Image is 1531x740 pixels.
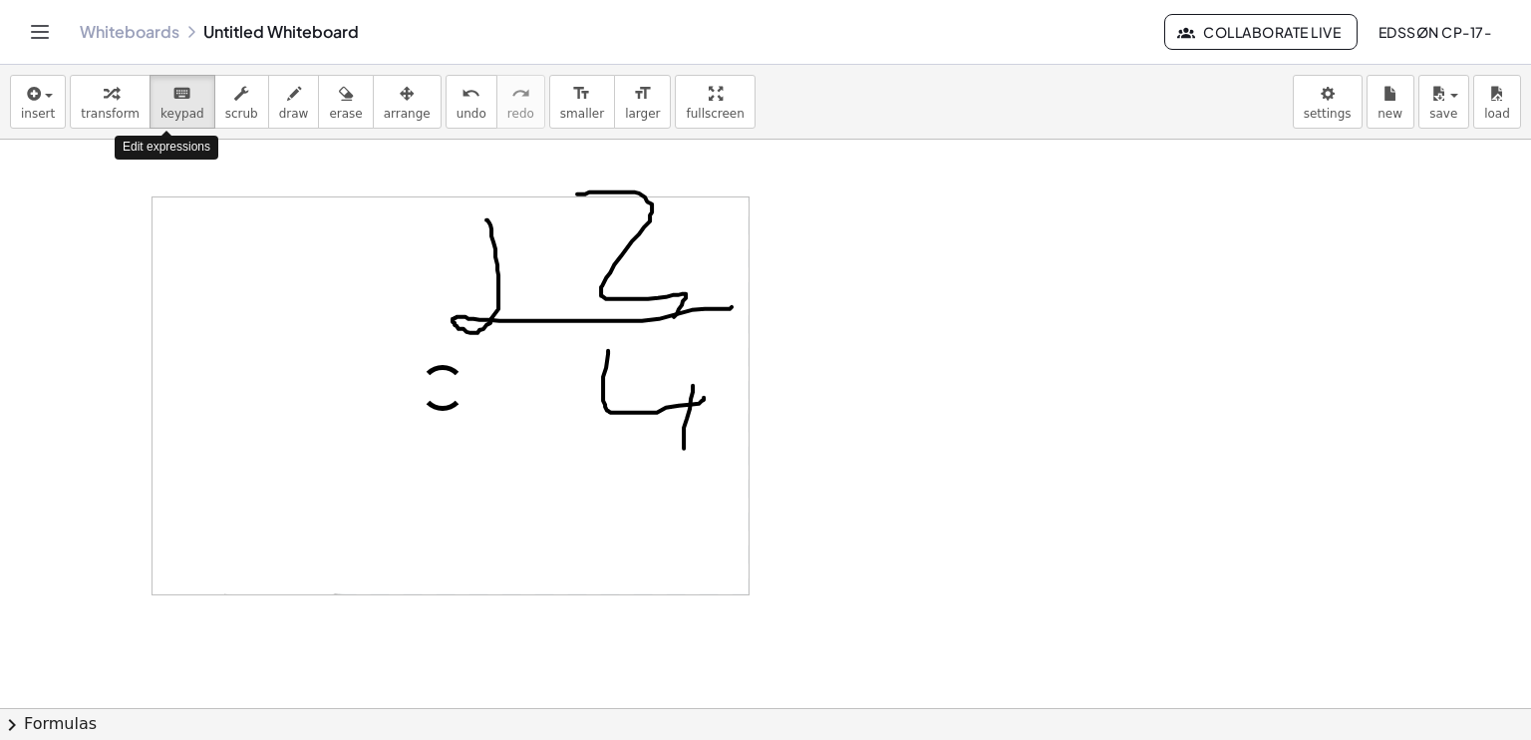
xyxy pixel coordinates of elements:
span: save [1429,107,1457,121]
button: format_sizesmaller [549,75,615,129]
span: fullscreen [686,107,744,121]
button: settings [1293,75,1363,129]
a: Whiteboards [80,22,179,42]
button: format_sizelarger [614,75,671,129]
span: draw [279,107,309,121]
button: Collaborate Live [1164,14,1358,50]
i: undo [461,82,480,106]
button: Toggle navigation [24,16,56,48]
button: Edssøn Cp-17- [1362,14,1507,50]
i: format_size [572,82,591,106]
button: load [1473,75,1521,129]
span: larger [625,107,660,121]
button: redoredo [496,75,545,129]
button: scrub [214,75,269,129]
span: load [1484,107,1510,121]
i: format_size [633,82,652,106]
span: smaller [560,107,604,121]
button: insert [10,75,66,129]
button: fullscreen [675,75,755,129]
span: undo [457,107,486,121]
button: undoundo [446,75,497,129]
span: new [1378,107,1402,121]
span: insert [21,107,55,121]
span: scrub [225,107,258,121]
button: keyboardkeypad [150,75,215,129]
button: arrange [373,75,442,129]
span: Edssøn Cp-17- [1378,23,1491,41]
span: erase [329,107,362,121]
span: arrange [384,107,431,121]
button: draw [268,75,320,129]
span: transform [81,107,140,121]
button: transform [70,75,151,129]
button: new [1367,75,1414,129]
span: redo [507,107,534,121]
i: keyboard [172,82,191,106]
div: Edit expressions [115,136,218,159]
span: Collaborate Live [1181,23,1341,41]
button: erase [318,75,373,129]
span: keypad [160,107,204,121]
i: redo [511,82,530,106]
span: settings [1304,107,1352,121]
button: save [1418,75,1469,129]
